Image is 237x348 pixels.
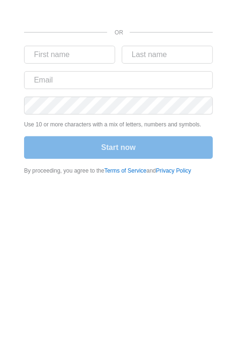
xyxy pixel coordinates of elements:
div: By proceeding, you agree to the and [24,166,213,175]
p: OR [115,28,118,37]
a: Privacy Policy [156,167,192,174]
input: First name [24,46,115,64]
p: Use 10 or more characters with a mix of letters, numbers and symbols. [24,120,213,129]
input: Email [24,71,213,89]
a: Terms of Service [104,167,146,174]
input: Last name [122,46,213,64]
